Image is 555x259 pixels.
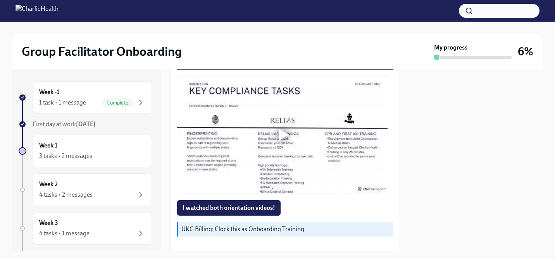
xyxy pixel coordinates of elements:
span: Complete [102,100,133,106]
span: I watched both orientation videos! [183,204,275,212]
p: UKG Billing: Clock this as Onboarding Training [181,225,390,233]
div: 3 tasks • 2 messages [39,152,92,160]
div: 4 tasks • 1 message [39,229,90,238]
h6: Week 1 [39,141,57,150]
h6: Week 2 [39,180,58,189]
h2: Group Facilitator Onboarding [22,44,182,59]
a: Week 13 tasks • 2 messages [19,135,152,167]
div: 1 task • 1 message [39,98,86,107]
a: Week 34 tasks • 1 message [19,212,152,245]
strong: My progress [434,43,467,52]
a: First day at work[DATE] [19,120,152,129]
h6: Week 3 [39,219,58,227]
a: Week 24 tasks • 2 messages [19,173,152,206]
button: I watched both orientation videos! [177,200,281,216]
h6: Week -1 [39,88,59,96]
h3: 6% [518,45,533,58]
a: Week -11 task • 1 messageComplete [19,81,152,114]
div: 4 tasks • 2 messages [39,190,93,199]
strong: [DATE] [76,120,96,128]
span: First day at work [33,120,96,128]
img: CharlieHealth [16,5,59,17]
